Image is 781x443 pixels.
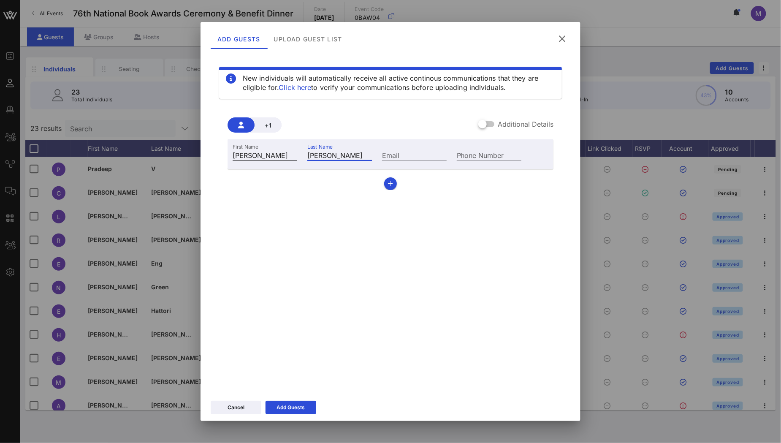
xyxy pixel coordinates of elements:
a: Click here [279,83,311,92]
button: Add Guests [266,401,316,414]
div: Add Guests [277,403,305,412]
input: Last Name [307,149,372,160]
button: Cancel [211,401,261,414]
div: Upload Guest List [267,29,349,49]
label: First Name [233,144,258,150]
button: +1 [255,117,282,133]
label: Additional Details [498,120,553,128]
label: Last Name [307,144,333,150]
div: New individuals will automatically receive all active continous communications that they are elig... [243,73,555,92]
span: +1 [261,122,275,129]
div: Cancel [228,403,244,412]
div: Add Guests [211,29,267,49]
